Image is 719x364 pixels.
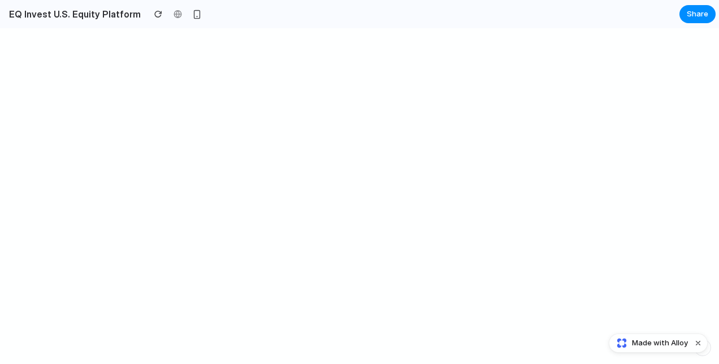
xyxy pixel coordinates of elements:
h2: EQ Invest U.S. Equity Platform [5,7,141,21]
button: Dismiss watermark [691,336,705,350]
a: Made with Alloy [609,337,689,349]
span: Made with Alloy [632,337,688,349]
button: Share [679,5,716,23]
span: Share [687,8,708,20]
